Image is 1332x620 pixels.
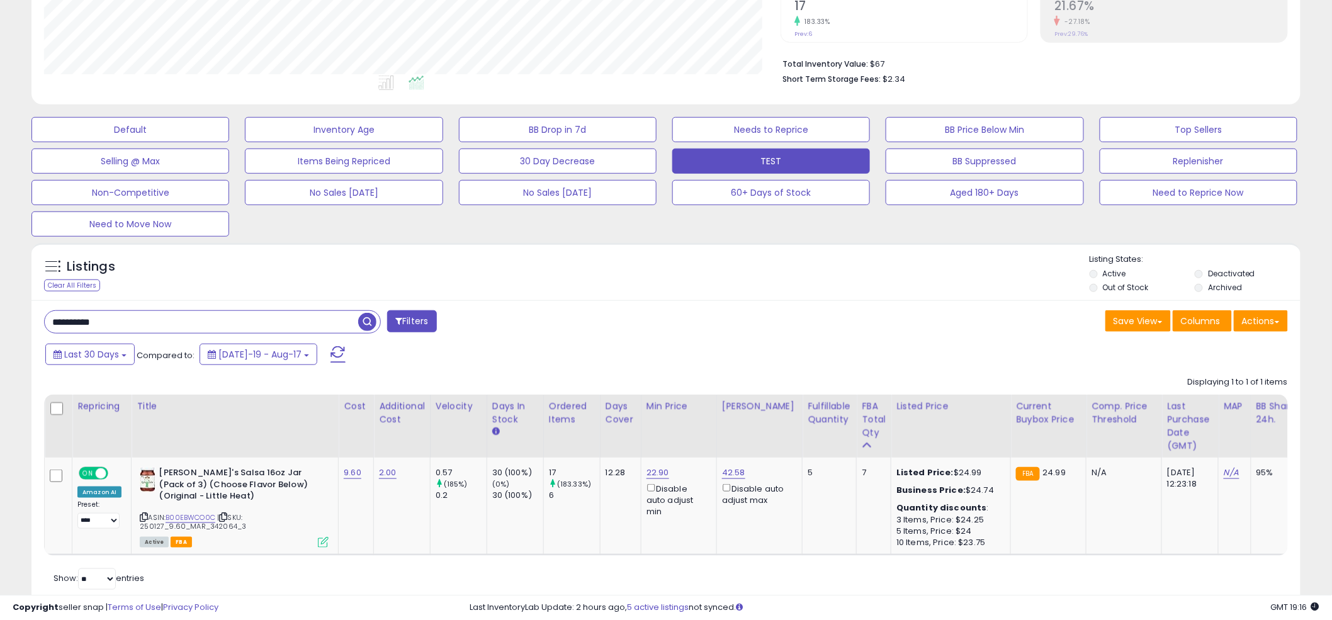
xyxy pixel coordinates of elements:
div: $24.99 [896,467,1001,478]
button: Items Being Repriced [245,149,443,174]
div: Disable auto adjust max [722,482,793,506]
button: Default [31,117,229,142]
a: 5 active listings [628,601,689,613]
button: Non-Competitive [31,180,229,205]
small: Prev: 29.76% [1054,30,1088,38]
div: Amazon AI [77,487,121,498]
h5: Listings [67,258,115,276]
div: 95% [1256,467,1298,478]
small: (185%) [444,479,468,489]
b: Quantity discounts [896,502,987,514]
div: BB Share 24h. [1256,400,1302,426]
div: Last Purchase Date (GMT) [1167,400,1213,453]
div: Clear All Filters [44,279,100,291]
div: Min Price [646,400,711,413]
a: N/A [1224,466,1239,479]
b: [PERSON_NAME]'s Salsa 16oz Jar (Pack of 3) (Choose Flavor Below) (Original - Little Heat) [159,467,312,505]
div: Title [137,400,333,413]
button: Need to Reprice Now [1100,180,1297,205]
a: B00EBWCO0C [166,512,215,523]
div: ASIN: [140,467,329,546]
b: Total Inventory Value: [782,59,868,69]
button: Aged 180+ Days [886,180,1083,205]
button: BB Drop in 7d [459,117,657,142]
div: FBA Total Qty [862,400,886,439]
strong: Copyright [13,601,59,613]
div: Displaying 1 to 1 of 1 items [1188,376,1288,388]
div: seller snap | | [13,602,218,614]
button: Columns [1173,310,1232,332]
div: 5 [808,467,847,478]
b: Short Term Storage Fees: [782,74,881,84]
a: 42.58 [722,466,745,479]
a: Terms of Use [108,601,161,613]
button: Replenisher [1100,149,1297,174]
span: $2.34 [883,73,905,85]
small: Days In Stock. [492,426,500,437]
button: No Sales [DATE] [245,180,443,205]
span: Compared to: [137,349,195,361]
div: Preset: [77,500,121,529]
button: Last 30 Days [45,344,135,365]
button: 30 Day Decrease [459,149,657,174]
div: 30 (100%) [492,490,543,501]
a: 2.00 [379,466,397,479]
span: OFF [106,468,127,479]
div: 7 [862,467,881,478]
label: Active [1103,268,1126,279]
div: Velocity [436,400,482,413]
button: No Sales [DATE] [459,180,657,205]
b: Listed Price: [896,466,954,478]
small: (183.33%) [557,479,591,489]
div: 17 [549,467,600,478]
span: All listings currently available for purchase on Amazon [140,537,169,548]
small: (0%) [492,479,510,489]
span: | SKU: 250127_9.60_MAR_342064_3 [140,512,246,531]
img: 41yEtl-GP-L._SL40_.jpg [140,467,155,492]
span: FBA [171,537,192,548]
div: Current Buybox Price [1016,400,1081,426]
button: Needs to Reprice [672,117,870,142]
a: 22.90 [646,466,669,479]
b: Business Price: [896,484,966,496]
div: Listed Price [896,400,1005,413]
div: 0.57 [436,467,487,478]
div: Ordered Items [549,400,595,426]
button: Top Sellers [1100,117,1297,142]
div: 5 Items, Price: $24 [896,526,1001,537]
label: Out of Stock [1103,282,1149,293]
div: : [896,502,1001,514]
div: 12.28 [606,467,631,478]
span: [DATE]-19 - Aug-17 [218,348,302,361]
small: -27.18% [1060,17,1090,26]
small: 183.33% [800,17,830,26]
button: Selling @ Max [31,149,229,174]
div: Days Cover [606,400,636,426]
button: BB Price Below Min [886,117,1083,142]
div: Last InventoryLab Update: 2 hours ago, not synced. [470,602,1319,614]
label: Archived [1208,282,1242,293]
button: BB Suppressed [886,149,1083,174]
div: 3 Items, Price: $24.25 [896,514,1001,526]
button: TEST [672,149,870,174]
div: Days In Stock [492,400,538,426]
div: Cost [344,400,368,413]
div: $24.74 [896,485,1001,496]
button: 60+ Days of Stock [672,180,870,205]
button: [DATE]-19 - Aug-17 [200,344,317,365]
div: 10 Items, Price: $23.75 [896,537,1001,548]
div: Fulfillable Quantity [808,400,851,426]
span: ON [80,468,96,479]
small: FBA [1016,467,1039,481]
span: 24.99 [1043,466,1066,478]
a: Privacy Policy [163,601,218,613]
div: [PERSON_NAME] [722,400,797,413]
div: Repricing [77,400,126,413]
div: [DATE] 12:23:18 [1167,467,1209,490]
div: Disable auto adjust min [646,482,707,517]
span: 2025-09-17 19:16 GMT [1271,601,1319,613]
span: Show: entries [54,572,144,584]
button: Actions [1234,310,1288,332]
li: $67 [782,55,1278,70]
button: Filters [387,310,436,332]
